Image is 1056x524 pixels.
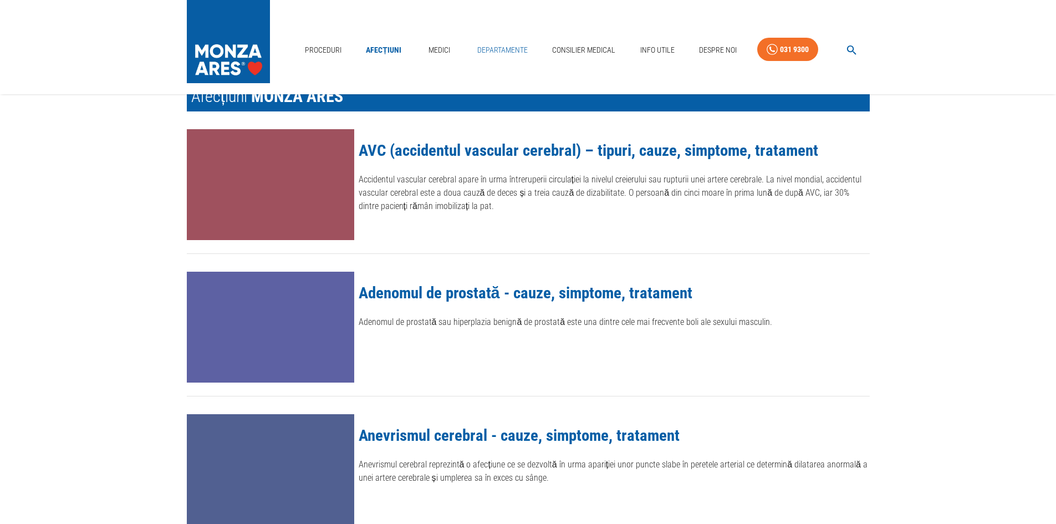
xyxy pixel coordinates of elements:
[359,458,870,485] p: Anevrismul cerebral reprezintă o afecțiune ce se dezvoltă în urma apariției unor puncte slabe în ...
[548,39,620,62] a: Consilier Medical
[251,87,343,106] span: MONZA ARES
[421,39,457,62] a: Medici
[359,283,692,302] a: Adenomul de prostată - cauze, simptome, tratament
[757,38,818,62] a: 031 9300
[359,173,870,213] p: Accidentul vascular cerebral apare în urma întreruperii circulației la nivelul creierului sau rup...
[300,39,346,62] a: Proceduri
[636,39,679,62] a: Info Utile
[473,39,532,62] a: Departamente
[359,316,870,329] p: Adenomul de prostată sau hiperplazia benignă de prostată este una dintre cele mai frecvente boli ...
[695,39,741,62] a: Despre Noi
[361,39,406,62] a: Afecțiuni
[359,141,818,160] a: AVC (accidentul vascular cerebral) – tipuri, cauze, simptome, tratament
[187,82,870,111] h1: Afecțiuni
[780,43,809,57] div: 031 9300
[359,426,680,445] a: Anevrismul cerebral - cauze, simptome, tratament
